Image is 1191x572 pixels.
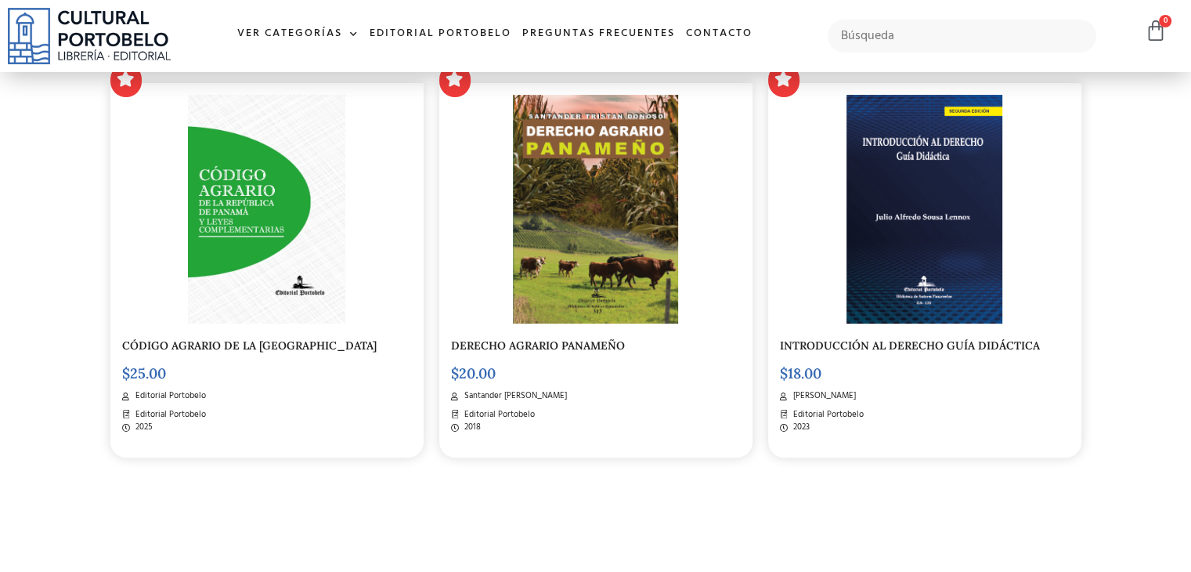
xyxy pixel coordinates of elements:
a: Contacto [680,17,758,51]
span: Santander [PERSON_NAME] [460,389,567,403]
span: Editorial Portobelo [789,408,864,422]
img: CD-006-CODIGO-AGRARIO [188,95,346,324]
bdi: 25.00 [122,364,166,382]
span: Editorial Portobelo [460,408,535,422]
span: $ [122,364,130,382]
span: Editorial Portobelo [132,389,206,403]
span: $ [451,364,459,382]
span: [PERSON_NAME] [789,389,856,403]
a: CÓDIGO AGRARIO DE LA [GEOGRAPHIC_DATA] [122,338,377,353]
img: BA-313_TRISTAN-2.png [513,95,679,324]
bdi: 20.00 [451,364,496,382]
bdi: 18.00 [780,364,821,382]
span: 2023 [789,421,810,434]
span: $ [780,364,788,382]
a: Editorial Portobelo [364,17,517,51]
span: 0 [1159,15,1171,27]
a: DERECHO AGRARIO PANAMEÑO [451,338,625,353]
span: 2018 [460,421,481,434]
span: 2025 [132,421,153,434]
a: Ver Categorías [232,17,364,51]
a: Preguntas frecuentes [517,17,680,51]
a: INTRODUCCIÓN AL DERECHO GUÍA DIDÁCTICA [780,338,1040,353]
input: Búsqueda [828,20,1096,52]
img: Captura de Pantalla 2023-06-30 a la(s) 3.09.31 p. m. [846,95,1003,324]
a: 0 [1145,20,1167,42]
span: Editorial Portobelo [132,408,206,422]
